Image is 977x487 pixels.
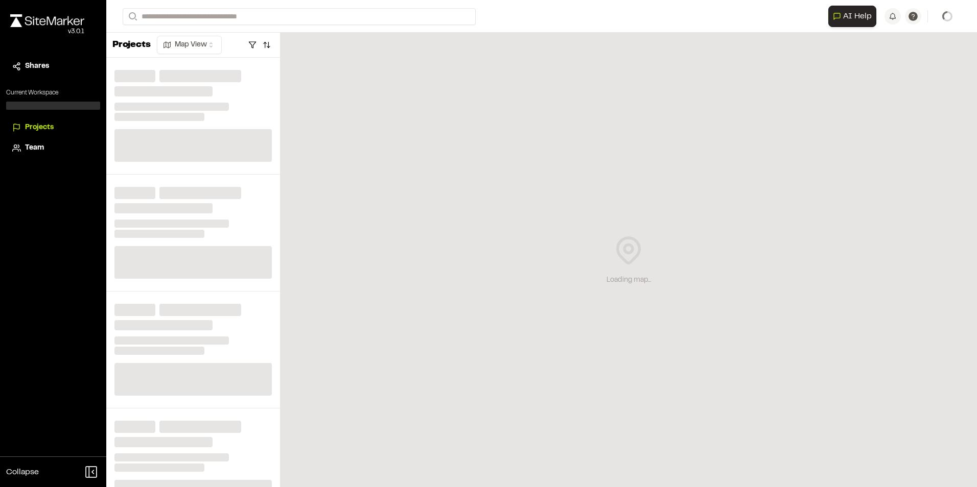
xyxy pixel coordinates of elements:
[828,6,876,27] button: Open AI Assistant
[25,122,54,133] span: Projects
[12,142,94,154] a: Team
[828,6,880,27] div: Open AI Assistant
[6,88,100,98] p: Current Workspace
[12,122,94,133] a: Projects
[25,61,49,72] span: Shares
[10,27,84,36] div: Oh geez...please don't...
[6,466,39,478] span: Collapse
[10,14,84,27] img: rebrand.png
[123,8,141,25] button: Search
[112,38,151,52] p: Projects
[843,10,872,22] span: AI Help
[607,275,651,286] div: Loading map...
[25,142,44,154] span: Team
[12,61,94,72] a: Shares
